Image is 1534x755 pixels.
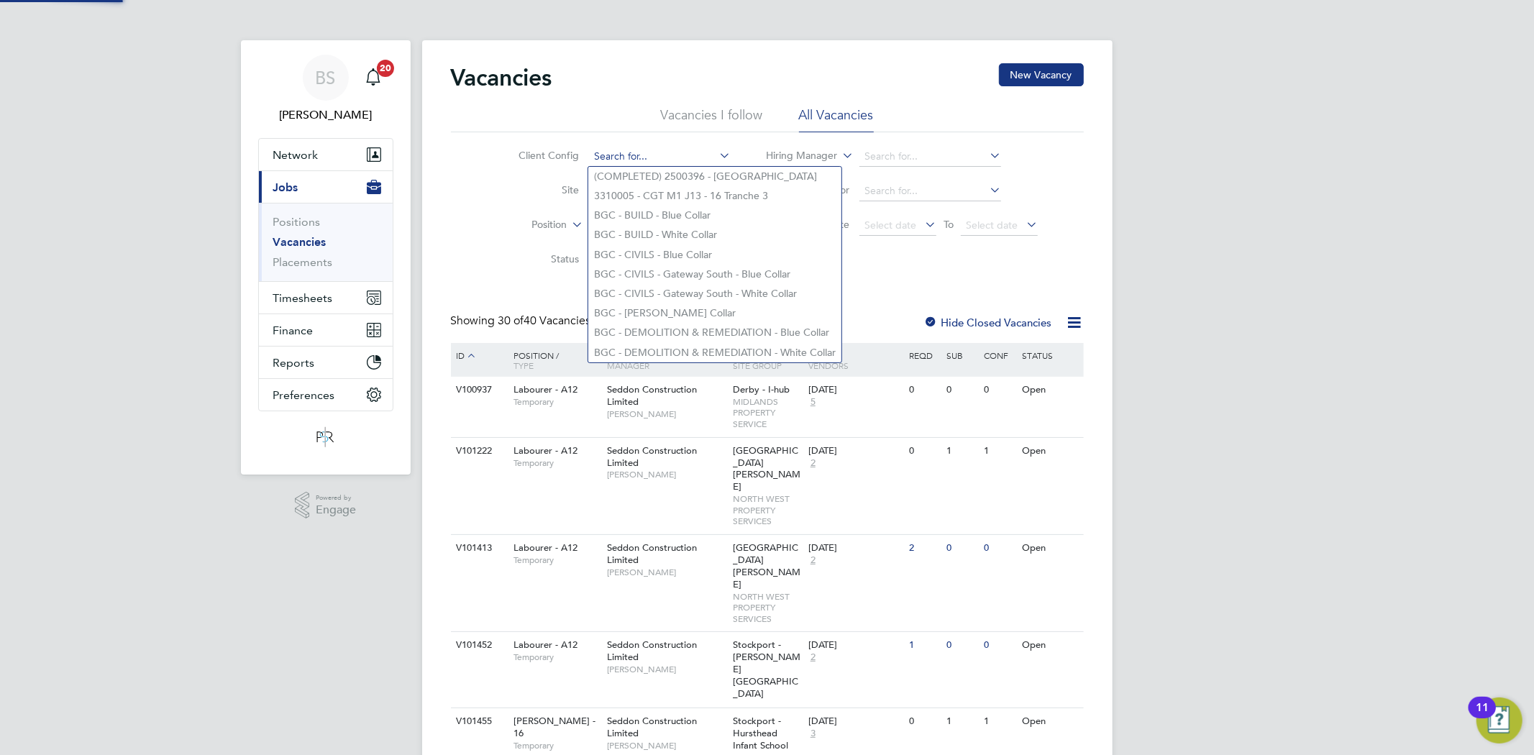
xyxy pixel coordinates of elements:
div: 0 [981,377,1018,403]
div: 0 [981,632,1018,659]
span: Seddon Construction Limited [607,541,697,566]
div: Open [1018,708,1081,735]
span: MIDLANDS PROPERTY SERVICE [733,396,801,430]
div: 0 [905,708,943,735]
span: 30 of [498,314,524,328]
button: Network [259,139,393,170]
nav: Main navigation [241,40,411,475]
span: Labourer - A12 [513,444,577,457]
span: 40 Vacancies [498,314,591,328]
div: Sub [943,343,980,367]
div: ID [453,343,503,369]
div: V101413 [453,535,503,562]
div: 0 [981,535,1018,562]
li: All Vacancies [799,106,874,132]
div: 1 [981,708,1018,735]
div: Position / [503,343,603,377]
div: Start / [805,343,905,377]
label: Hide Closed Vacancies [924,316,1052,329]
div: 1 [905,632,943,659]
div: V101455 [453,708,503,735]
label: Hiring Manager [754,149,837,163]
span: Manager [607,360,649,371]
div: Open [1018,438,1081,465]
span: Timesheets [273,291,333,305]
li: BGC - BUILD - White Collar [588,225,841,244]
span: 3 [808,728,818,740]
button: New Vacancy [999,63,1084,86]
button: Reports [259,347,393,378]
div: [DATE] [808,445,902,457]
div: Reqd [905,343,943,367]
div: 0 [943,535,980,562]
div: [DATE] [808,639,902,651]
button: Open Resource Center, 11 new notifications [1476,697,1522,743]
span: Temporary [513,651,600,663]
div: V101222 [453,438,503,465]
li: BGC - CIVILS - Gateway South - White Collar [588,284,841,303]
span: NORTH WEST PROPERTY SERVICES [733,493,801,527]
li: Vacancies I follow [661,106,763,132]
label: Site [496,183,579,196]
span: To [939,215,958,234]
li: BGC - [PERSON_NAME] Collar [588,303,841,323]
label: Status [496,252,579,265]
div: V100937 [453,377,503,403]
div: 0 [905,377,943,403]
div: 0 [943,632,980,659]
span: Labourer - A12 [513,639,577,651]
div: 0 [905,438,943,465]
a: Placements [273,255,333,269]
button: Preferences [259,379,393,411]
span: [GEOGRAPHIC_DATA][PERSON_NAME] [733,444,800,493]
div: 11 [1476,708,1489,726]
li: BGC - CIVILS - Gateway South - Blue Collar [588,265,841,284]
span: Seddon Construction Limited [607,639,697,663]
span: [PERSON_NAME] [607,567,726,578]
li: BGC - DEMOLITION & REMEDIATION - Blue Collar [588,323,841,342]
span: Temporary [513,554,600,566]
img: psrsolutions-logo-retina.png [312,426,338,449]
div: Open [1018,632,1081,659]
span: Derby - I-hub [733,383,790,395]
li: BGC - CIVILS - Blue Collar [588,245,841,265]
div: Jobs [259,203,393,281]
h2: Vacancies [451,63,552,92]
span: [PERSON_NAME] [607,408,726,420]
span: Labourer - A12 [513,383,577,395]
a: 20 [359,55,388,101]
span: Beth Seddon [258,106,393,124]
div: 2 [905,535,943,562]
span: Select date [864,219,916,232]
a: Powered byEngage [295,492,356,519]
div: Open [1018,377,1081,403]
div: Open [1018,535,1081,562]
a: Go to home page [258,426,393,449]
input: Search for... [859,181,1001,201]
label: Client Config [496,149,579,162]
div: [DATE] [808,715,902,728]
span: BS [316,68,336,87]
span: Site Group [733,360,782,371]
input: Search for... [859,147,1001,167]
span: [GEOGRAPHIC_DATA][PERSON_NAME] [733,541,800,590]
div: Conf [981,343,1018,367]
span: Powered by [316,492,356,504]
span: 20 [377,60,394,77]
li: BGC - BUILD - Blue Collar [588,206,841,225]
div: 1 [943,438,980,465]
span: Labourer - A12 [513,541,577,554]
span: 2 [808,554,818,567]
div: 1 [981,438,1018,465]
span: [PERSON_NAME] [607,740,726,751]
label: Position [484,218,567,232]
a: Vacancies [273,235,327,249]
li: (COMPLETED) 2500396 - [GEOGRAPHIC_DATA] [588,167,841,186]
span: 2 [808,651,818,664]
span: Preferences [273,388,335,402]
span: Jobs [273,180,298,194]
span: Seddon Construction Limited [607,444,697,469]
span: 5 [808,396,818,408]
span: 2 [808,457,818,470]
div: 1 [943,708,980,735]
